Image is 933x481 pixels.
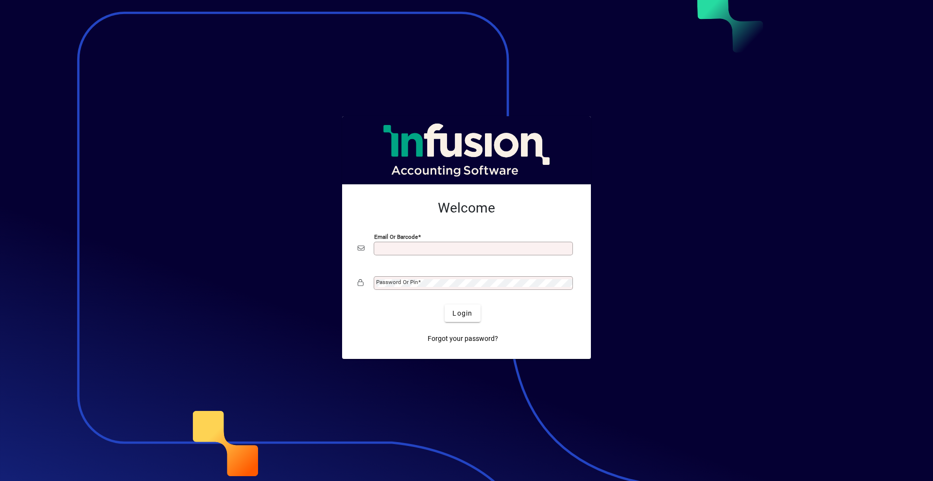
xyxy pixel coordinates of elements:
[374,233,418,240] mat-label: Email or Barcode
[376,279,418,285] mat-label: Password or Pin
[452,308,472,319] span: Login
[424,330,502,347] a: Forgot your password?
[428,334,498,344] span: Forgot your password?
[445,304,480,322] button: Login
[358,200,575,216] h2: Welcome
